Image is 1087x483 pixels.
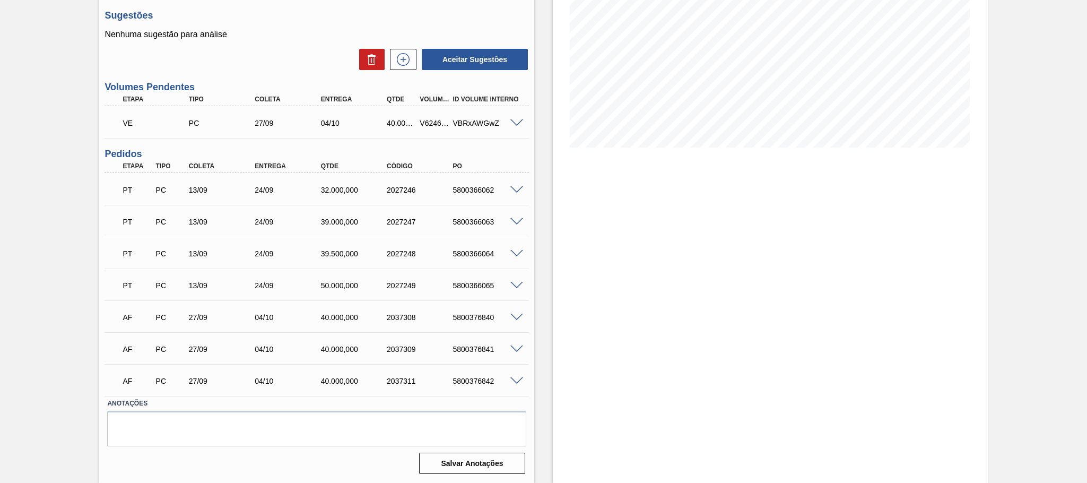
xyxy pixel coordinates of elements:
[123,186,152,194] p: PT
[120,111,194,135] div: Volume Enviado para Transporte
[123,377,152,385] p: AF
[186,186,260,194] div: 13/09/2025
[450,218,525,226] div: 5800366063
[384,218,458,226] div: 2027247
[153,281,188,290] div: Pedido de Compra
[318,281,393,290] div: 50.000,000
[419,453,525,474] button: Salvar Anotações
[385,49,416,70] div: Nova sugestão
[252,162,326,170] div: Entrega
[384,377,458,385] div: 2037311
[252,313,326,322] div: 04/10/2025
[318,162,393,170] div: Qtde
[416,48,529,71] div: Aceitar Sugestões
[153,313,188,322] div: Pedido de Compra
[252,377,326,385] div: 04/10/2025
[120,178,154,202] div: Pedido em Trânsito
[123,281,152,290] p: PT
[186,249,260,258] div: 13/09/2025
[384,96,419,103] div: Qtde
[450,377,525,385] div: 5800376842
[384,186,458,194] div: 2027246
[450,119,525,127] div: VBRxAWGwZ
[450,186,525,194] div: 5800366062
[252,186,326,194] div: 24/09/2025
[186,119,260,127] div: Pedido de Compra
[384,162,458,170] div: Código
[105,149,529,160] h3: Pedidos
[318,218,393,226] div: 39.000,000
[252,119,326,127] div: 27/09/2025
[186,96,260,103] div: Tipo
[120,306,154,329] div: Aguardando Faturamento
[422,49,528,70] button: Aceitar Sugestões
[123,218,152,226] p: PT
[417,119,451,127] div: V624663
[186,218,260,226] div: 13/09/2025
[105,82,529,93] h3: Volumes Pendentes
[384,249,458,258] div: 2027248
[123,249,152,258] p: PT
[153,186,188,194] div: Pedido de Compra
[318,377,393,385] div: 40.000,000
[153,218,188,226] div: Pedido de Compra
[186,281,260,290] div: 13/09/2025
[252,345,326,353] div: 04/10/2025
[450,96,525,103] div: Id Volume Interno
[384,281,458,290] div: 2027249
[153,377,188,385] div: Pedido de Compra
[120,369,154,393] div: Aguardando Faturamento
[252,96,326,103] div: Coleta
[252,249,326,258] div: 24/09/2025
[153,162,188,170] div: Tipo
[123,313,152,322] p: AF
[120,162,154,170] div: Etapa
[120,242,154,265] div: Pedido em Trânsito
[153,345,188,353] div: Pedido de Compra
[318,313,393,322] div: 40.000,000
[105,10,529,21] h3: Sugestões
[384,345,458,353] div: 2037309
[186,345,260,353] div: 27/09/2025
[417,96,451,103] div: Volume Portal
[186,313,260,322] div: 27/09/2025
[252,218,326,226] div: 24/09/2025
[105,30,529,39] p: Nenhuma sugestão para análise
[120,338,154,361] div: Aguardando Faturamento
[354,49,385,70] div: Excluir Sugestões
[450,313,525,322] div: 5800376840
[252,281,326,290] div: 24/09/2025
[318,96,393,103] div: Entrega
[123,119,192,127] p: VE
[120,210,154,234] div: Pedido em Trânsito
[450,345,525,353] div: 5800376841
[318,345,393,353] div: 40.000,000
[120,96,194,103] div: Etapa
[450,281,525,290] div: 5800366065
[186,162,260,170] div: Coleta
[153,249,188,258] div: Pedido de Compra
[107,396,526,411] label: Anotações
[450,162,525,170] div: PO
[384,119,419,127] div: 40.000,000
[318,249,393,258] div: 39.500,000
[186,377,260,385] div: 27/09/2025
[450,249,525,258] div: 5800366064
[120,274,154,297] div: Pedido em Trânsito
[318,119,393,127] div: 04/10/2025
[384,313,458,322] div: 2037308
[318,186,393,194] div: 32.000,000
[123,345,152,353] p: AF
